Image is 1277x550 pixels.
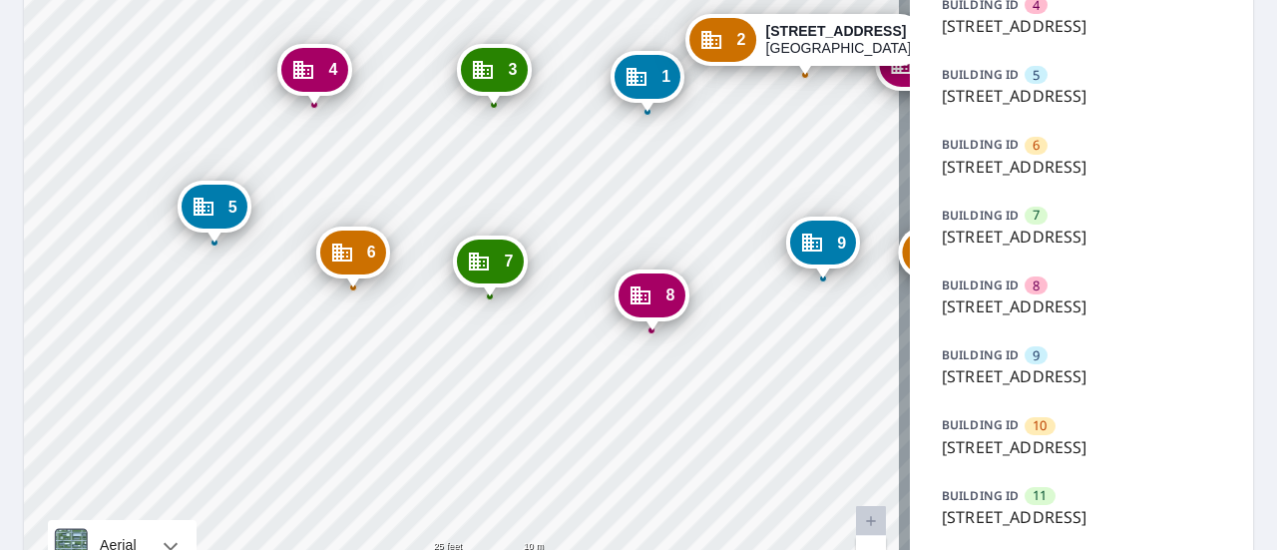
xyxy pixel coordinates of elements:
[942,66,1019,83] p: BUILDING ID
[942,346,1019,363] p: BUILDING ID
[942,14,1221,38] p: [STREET_ADDRESS]
[686,14,926,76] div: Dropped pin, building 2, Commercial property, 7751 E Glenrosa Ave Scottsdale, AZ 85251
[942,136,1019,153] p: BUILDING ID
[277,44,351,106] div: Dropped pin, building 4, Commercial property, 7751 E Glenrosa Ave Scottsdale, AZ 85251
[942,294,1221,318] p: [STREET_ADDRESS]
[504,254,513,269] span: 7
[942,225,1221,249] p: [STREET_ADDRESS]
[316,227,390,288] div: Dropped pin, building 6, Commercial property, 7751 E Glenrosa Ave Scottsdale, AZ 85251
[942,435,1221,459] p: [STREET_ADDRESS]
[367,245,376,260] span: 6
[457,44,531,106] div: Dropped pin, building 3, Commercial property, 7751 E Glenrosa Ave Scottsdale, AZ 85251
[453,236,527,297] div: Dropped pin, building 7, Commercial property, 7751 E Glenrosa Ave Scottsdale, AZ 85251
[615,270,688,331] div: Dropped pin, building 8, Commercial property, 7751 E Glenrosa Ave Scottsdale, AZ 85251
[766,23,912,57] div: [GEOGRAPHIC_DATA]
[328,62,337,77] span: 4
[1033,486,1047,505] span: 11
[228,200,237,215] span: 5
[1033,136,1040,155] span: 6
[786,217,860,278] div: Dropped pin, building 9, Commercial property, 7751 E Glenrosa Ave Scottsdale, AZ 85251
[942,505,1221,529] p: [STREET_ADDRESS]
[942,487,1019,504] p: BUILDING ID
[611,51,684,113] div: Dropped pin, building 1, Commercial property, 7751 E Glenrosa Ave Scottsdale, AZ 85251
[942,155,1221,179] p: [STREET_ADDRESS]
[1033,416,1047,435] span: 10
[942,84,1221,108] p: [STREET_ADDRESS]
[766,23,907,39] strong: [STREET_ADDRESS]
[898,227,981,288] div: Dropped pin, building 10, Commercial property, 7751 E Glenrosa Ave Scottsdale, AZ 85251
[1033,206,1040,225] span: 7
[1033,346,1040,365] span: 9
[837,236,846,251] span: 9
[508,62,517,77] span: 3
[942,364,1221,388] p: [STREET_ADDRESS]
[1033,276,1040,295] span: 8
[942,276,1019,293] p: BUILDING ID
[178,181,251,243] div: Dropped pin, building 5, Commercial property, 7751 E Glenrosa Ave Scottsdale, AZ 85251
[942,416,1019,433] p: BUILDING ID
[856,506,886,536] a: Current Level 20, Zoom In Disabled
[942,207,1019,224] p: BUILDING ID
[661,69,670,84] span: 1
[737,32,746,47] span: 2
[665,287,674,302] span: 8
[1033,66,1040,85] span: 5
